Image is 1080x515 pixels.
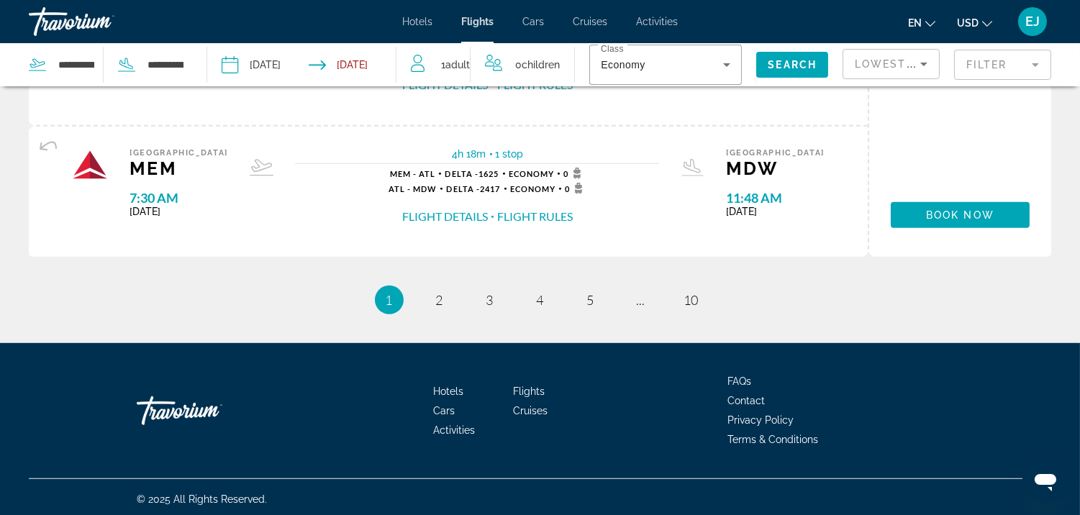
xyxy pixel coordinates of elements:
a: Cruises [513,405,548,416]
span: MEM [130,158,228,179]
a: Privacy Policy [727,414,794,426]
span: © 2025 All Rights Reserved. [137,493,267,505]
button: Search [756,52,828,78]
span: 1 [386,292,393,308]
span: [GEOGRAPHIC_DATA] [726,148,825,158]
span: 7:30 AM [130,190,228,206]
span: en [908,17,922,29]
span: ATL - MDW [389,184,437,193]
button: Depart date: Sep 19, 2025 [222,43,281,86]
span: [GEOGRAPHIC_DATA] [130,148,228,158]
span: 5 [587,292,594,308]
iframe: Button to launch messaging window [1022,457,1068,503]
button: Flight Details [402,209,488,224]
span: Children [522,59,560,70]
button: Travelers: 1 adult, 0 children [396,43,574,86]
span: Book now [926,209,994,221]
span: 1 [441,55,470,75]
a: Flights [513,386,545,397]
button: Filter [954,49,1051,81]
span: Adult [445,59,470,70]
span: 4 [537,292,544,308]
span: Delta - [445,169,478,178]
span: Economy [509,169,555,178]
span: 11:48 AM [726,190,825,206]
span: 0 [565,183,587,194]
a: Cars [433,405,455,416]
nav: Pagination [29,286,1051,314]
a: Cars [522,16,544,27]
button: User Menu [1014,6,1051,37]
a: Terms & Conditions [727,434,818,445]
a: Cruises [573,16,607,27]
span: [DATE] [726,206,825,217]
a: Contact [727,395,765,406]
span: Delta - [446,184,480,193]
span: [DATE] [130,206,228,217]
a: Travorium [29,3,173,40]
span: 1625 [445,169,499,178]
mat-label: Class [601,45,624,54]
a: Activities [433,424,475,436]
a: Activities [636,16,678,27]
button: Book now [891,202,1030,228]
a: Flights [461,16,494,27]
span: Search [768,59,817,70]
span: Lowest Price [855,58,947,70]
button: Flight Rules [497,209,573,224]
span: 0 [563,168,586,179]
button: Change language [908,12,935,33]
span: 2 [436,292,443,308]
a: Travorium [137,389,281,432]
span: EJ [1025,14,1040,29]
span: ... [637,292,645,308]
a: Hotels [433,386,463,397]
a: FAQs [727,375,751,387]
span: Economy [510,184,556,193]
span: USD [957,17,979,29]
span: 10 [684,292,699,308]
span: 3 [486,292,494,308]
button: Change currency [957,12,992,33]
span: MDW [726,158,825,179]
span: Economy [601,59,645,70]
span: 0 [515,55,560,75]
a: Hotels [402,16,432,27]
span: 2417 [446,184,500,193]
mat-select: Sort by [855,55,927,73]
span: 1 stop [496,148,524,160]
button: Return date: Sep 22, 2025 [309,43,368,86]
span: MEM - ATL [390,169,436,178]
span: 4h 18m [453,148,486,160]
